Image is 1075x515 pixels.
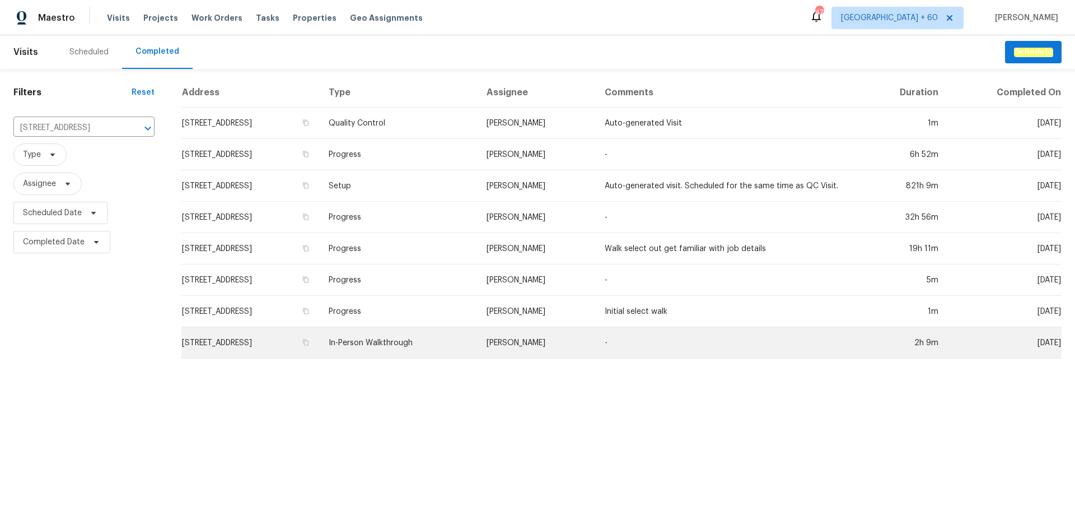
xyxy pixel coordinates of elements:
td: [DATE] [947,202,1062,233]
td: [PERSON_NAME] [478,327,596,359]
td: [DATE] [947,233,1062,265]
div: 473 [815,7,823,18]
td: [STREET_ADDRESS] [181,327,320,359]
td: [STREET_ADDRESS] [181,265,320,296]
td: 2h 9m [860,327,947,359]
th: Type [320,78,477,108]
td: [STREET_ADDRESS] [181,108,320,139]
span: Maestro [38,12,75,24]
span: Properties [293,12,336,24]
td: Walk select out get familiar with job details [596,233,860,265]
th: Address [181,78,320,108]
td: [PERSON_NAME] [478,108,596,139]
div: Reset [132,87,155,98]
td: Initial select walk [596,296,860,327]
button: Schedule [1005,41,1062,64]
td: [DATE] [947,139,1062,170]
button: Copy Address [301,118,311,128]
td: Auto-generated visit. Scheduled for the same time as QC Visit. [596,170,860,202]
span: Work Orders [191,12,242,24]
span: Completed Date [23,236,85,248]
td: Quality Control [320,108,477,139]
td: [PERSON_NAME] [478,233,596,265]
div: Scheduled [69,47,109,58]
td: [DATE] [947,296,1062,327]
button: Copy Address [301,180,311,191]
td: Progress [320,202,477,233]
td: [STREET_ADDRESS] [181,139,320,170]
span: Projects [143,12,178,24]
td: [PERSON_NAME] [478,139,596,170]
td: 5m [860,265,947,296]
input: Search for an address... [13,119,123,137]
td: [PERSON_NAME] [478,265,596,296]
td: [PERSON_NAME] [478,296,596,327]
button: Copy Address [301,243,311,253]
td: 19h 11m [860,233,947,265]
td: [STREET_ADDRESS] [181,296,320,327]
td: - [596,327,860,359]
th: Assignee [478,78,596,108]
th: Completed On [947,78,1062,108]
span: Tasks [256,14,279,22]
span: Visits [107,12,130,24]
span: [PERSON_NAME] [990,12,1058,24]
td: [STREET_ADDRESS] [181,170,320,202]
td: [STREET_ADDRESS] [181,202,320,233]
td: Auto-generated Visit [596,108,860,139]
h1: Filters [13,87,132,98]
td: [DATE] [947,265,1062,296]
span: Assignee [23,178,56,189]
th: Comments [596,78,860,108]
td: - [596,202,860,233]
td: [DATE] [947,327,1062,359]
span: Visits [13,40,38,64]
td: Progress [320,233,477,265]
td: Setup [320,170,477,202]
span: Scheduled Date [23,207,82,219]
button: Copy Address [301,149,311,159]
td: [STREET_ADDRESS] [181,233,320,265]
td: - [596,265,860,296]
td: Progress [320,265,477,296]
span: Geo Assignments [350,12,423,24]
div: Completed [135,46,179,57]
th: Duration [860,78,947,108]
td: 6h 52m [860,139,947,170]
button: Copy Address [301,212,311,222]
span: Type [23,149,41,160]
span: [GEOGRAPHIC_DATA] + 60 [841,12,938,24]
td: 1m [860,108,947,139]
td: 821h 9m [860,170,947,202]
td: In-Person Walkthrough [320,327,477,359]
button: Copy Address [301,306,311,316]
td: [DATE] [947,170,1062,202]
td: 32h 56m [860,202,947,233]
td: [PERSON_NAME] [478,170,596,202]
em: Schedule [1014,48,1053,57]
td: [PERSON_NAME] [478,202,596,233]
button: Copy Address [301,337,311,347]
td: Progress [320,296,477,327]
td: [DATE] [947,108,1062,139]
button: Open [140,120,156,136]
td: - [596,139,860,170]
td: Progress [320,139,477,170]
td: 1m [860,296,947,327]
